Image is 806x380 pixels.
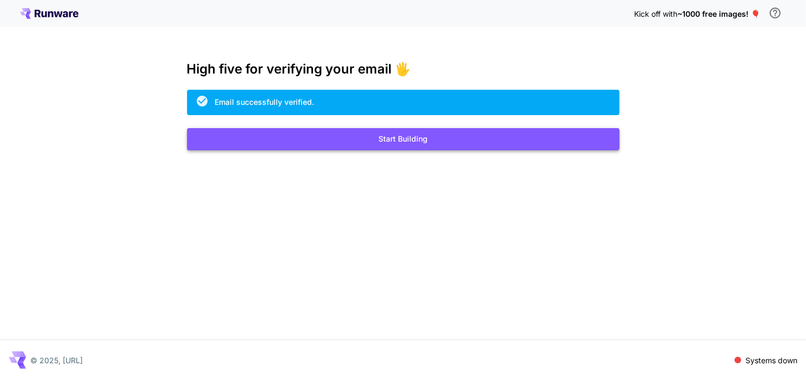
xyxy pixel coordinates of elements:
[187,128,620,150] button: Start Building
[187,62,620,77] h3: High five for verifying your email 🖐️
[634,9,677,18] span: Kick off with
[215,96,315,108] div: Email successfully verified.
[30,355,83,366] p: © 2025, [URL]
[677,9,760,18] span: ~1000 free images! 🎈
[764,2,786,24] button: In order to qualify for free credit, you need to sign up with a business email address and click ...
[745,355,797,366] p: Systems down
